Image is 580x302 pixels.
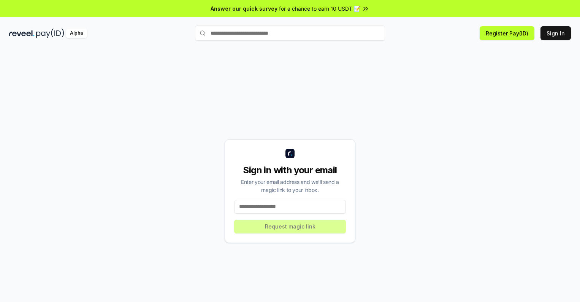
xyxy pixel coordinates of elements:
span: for a chance to earn 10 USDT 📝 [279,5,360,13]
span: Answer our quick survey [211,5,277,13]
div: Enter your email address and we’ll send a magic link to your inbox. [234,178,346,194]
img: logo_small [285,149,295,158]
div: Sign in with your email [234,164,346,176]
button: Register Pay(ID) [480,26,534,40]
button: Sign In [540,26,571,40]
img: pay_id [36,29,64,38]
img: reveel_dark [9,29,35,38]
div: Alpha [66,29,87,38]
